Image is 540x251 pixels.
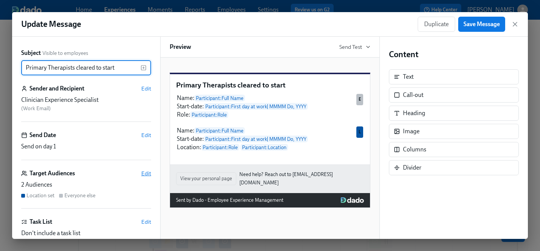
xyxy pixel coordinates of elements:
[424,20,449,28] span: Duplicate
[21,96,151,104] div: Clinician Experience Specialist
[403,91,423,99] div: Call-out
[140,65,147,71] svg: Insert text variable
[170,43,191,51] h6: Preview
[30,131,56,139] h6: Send Date
[21,105,51,112] span: ( Work Email )
[21,229,151,237] div: Don't include a task list
[176,126,364,152] div: Name:Participant:Full Name Start-date:Participant:First day at work| MMMM Do, YYYY Location:Parti...
[176,93,364,120] div: Name:Participant:Full Name Start-date:Participant:First day at work| MMMM Do, YYYY Role:Participa...
[21,142,151,151] div: Send on day 1
[21,19,81,30] h1: Update Message
[403,127,420,136] div: Image
[30,218,52,226] h6: Task List
[341,197,364,203] img: Dado
[464,20,500,28] span: Save Message
[389,87,519,103] div: Call-out
[176,172,236,185] button: View your personal page
[389,49,519,60] h4: Content
[403,145,426,154] div: Columns
[389,106,519,121] div: Heading
[30,169,75,178] h6: Target Audiences
[27,192,55,199] div: Location set
[389,142,519,157] div: Columns
[30,84,84,93] h6: Sender and Recipient
[403,73,414,81] div: Text
[389,160,519,175] div: Divider
[356,94,363,105] div: Used by Everyone else audience
[141,131,151,139] button: Edit
[180,175,232,182] span: View your personal page
[141,218,151,226] button: Edit
[239,170,364,187] a: Need help? Reach out to [EMAIL_ADDRESS][DOMAIN_NAME]
[21,49,41,57] label: Subject
[418,17,455,32] button: Duplicate
[21,169,151,209] div: Target AudiencesEdit2 AudiencesLocation setEveryone else
[21,131,151,160] div: Send DateEditSend on day 1
[21,218,151,247] div: Task ListEditDon't include a task list
[176,80,364,90] p: Primary Therapists cleared to start
[403,164,421,172] div: Divider
[176,196,283,204] div: Sent by Dado - Employee Experience Management
[389,124,519,139] div: Image
[339,43,370,51] button: Send Test
[141,170,151,177] button: Edit
[64,192,95,199] div: Everyone else
[403,109,425,117] div: Heading
[389,69,519,84] div: Text
[356,126,363,138] div: Used by Location set audience
[42,50,88,57] span: Visible to employees
[21,84,151,122] div: Sender and RecipientEditClinician Experience Specialist (Work Email)
[21,181,151,189] div: 2 Audiences
[458,17,505,32] button: Save Message
[141,85,151,92] button: Edit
